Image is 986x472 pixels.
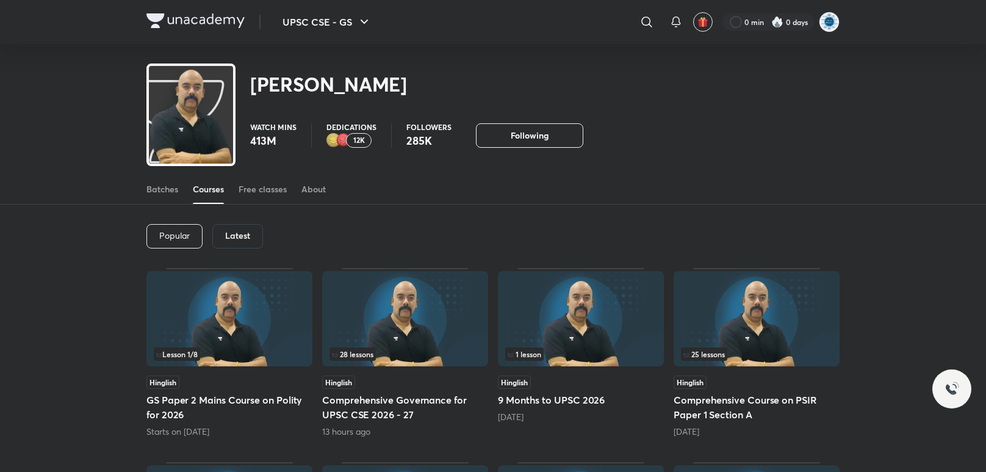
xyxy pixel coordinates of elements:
div: infocontainer [154,347,305,361]
div: 27 days ago [498,411,664,423]
div: infocontainer [329,347,481,361]
span: Hinglish [146,376,179,389]
div: infosection [154,347,305,361]
img: avatar [697,16,708,27]
p: 285K [406,133,452,148]
img: Thumbnail [146,271,312,366]
p: 413M [250,133,297,148]
a: Batches [146,175,178,204]
div: Comprehensive Governance for UPSC CSE 2026 - 27 [322,268,488,438]
img: educator badge1 [336,133,351,148]
img: Thumbnail [322,271,488,366]
span: 28 lessons [332,350,373,358]
button: avatar [693,12,713,32]
div: Courses [193,183,224,195]
p: 12K [353,136,365,145]
div: 13 hours ago [322,426,488,438]
div: Free classes [239,183,287,195]
img: ttu [945,382,959,396]
img: class [149,68,233,184]
img: Thumbnail [498,271,664,366]
span: Lesson 1 / 8 [156,350,198,358]
h5: 9 Months to UPSC 2026 [498,393,664,407]
div: infosection [329,347,481,361]
a: Company Logo [146,13,245,31]
div: Comprehensive Course on PSIR Paper 1 Section A [674,268,840,438]
img: supriya Clinical research [819,12,840,32]
button: UPSC CSE - GS [275,10,379,34]
span: 1 lesson [508,350,541,358]
a: About [301,175,326,204]
span: Hinglish [322,376,355,389]
img: Thumbnail [674,271,840,366]
div: infosection [505,347,657,361]
div: Starts on Nov 27 [146,426,312,438]
a: Free classes [239,175,287,204]
div: About [301,183,326,195]
span: Hinglish [674,376,707,389]
h5: Comprehensive Course on PSIR Paper 1 Section A [674,393,840,422]
h5: Comprehensive Governance for UPSC CSE 2026 - 27 [322,393,488,422]
img: educator badge2 [326,133,341,148]
div: left [329,347,481,361]
div: GS Paper 2 Mains Course on Polity for 2026 [146,268,312,438]
h6: Latest [225,231,250,241]
h2: [PERSON_NAME] [250,72,407,96]
p: Dedications [326,123,376,131]
div: infocontainer [681,347,832,361]
img: Company Logo [146,13,245,28]
div: Batches [146,183,178,195]
div: infosection [681,347,832,361]
div: left [681,347,832,361]
span: Hinglish [498,376,531,389]
a: Courses [193,175,224,204]
img: streak [771,16,783,28]
p: Watch mins [250,123,297,131]
div: 1 month ago [674,426,840,438]
button: Following [476,123,583,148]
h5: GS Paper 2 Mains Course on Polity for 2026 [146,393,312,422]
div: infocontainer [505,347,657,361]
div: left [154,347,305,361]
p: Popular [159,231,190,241]
div: 9 Months to UPSC 2026 [498,268,664,438]
p: Followers [406,123,452,131]
span: Following [511,129,549,142]
span: 25 lessons [683,350,725,358]
div: left [505,347,657,361]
